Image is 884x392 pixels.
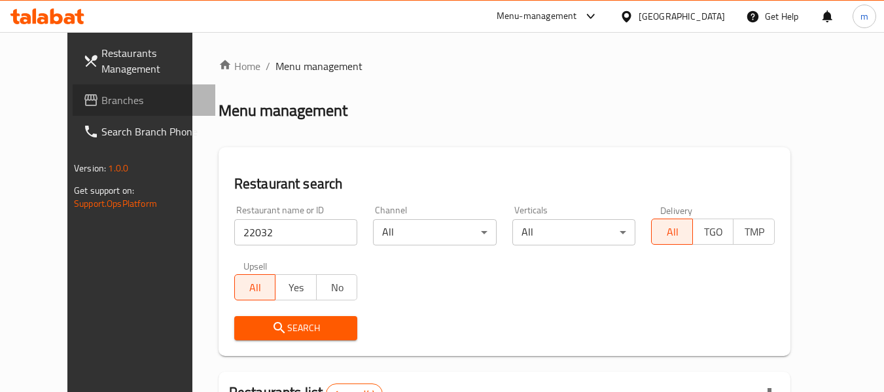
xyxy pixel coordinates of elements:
h2: Menu management [219,100,347,121]
label: Upsell [243,261,268,270]
div: All [373,219,497,245]
button: TMP [733,219,775,245]
a: Branches [73,84,215,116]
span: Yes [281,278,311,297]
span: No [322,278,353,297]
input: Search for restaurant name or ID.. [234,219,358,245]
button: Search [234,316,358,340]
span: TGO [698,223,729,241]
span: Restaurants Management [101,45,205,77]
div: [GEOGRAPHIC_DATA] [639,9,725,24]
span: Get support on: [74,182,134,199]
span: 1.0.0 [108,160,128,177]
span: Search [245,320,347,336]
a: Support.OpsPlatform [74,195,157,212]
a: Restaurants Management [73,37,215,84]
div: All [512,219,636,245]
span: TMP [739,223,769,241]
a: Home [219,58,260,74]
span: Menu management [275,58,362,74]
li: / [266,58,270,74]
button: All [651,219,693,245]
button: No [316,274,358,300]
span: All [657,223,688,241]
button: TGO [692,219,734,245]
span: m [860,9,868,24]
span: All [240,278,271,297]
span: Branches [101,92,205,108]
h2: Restaurant search [234,174,775,194]
a: Search Branch Phone [73,116,215,147]
span: Version: [74,160,106,177]
nav: breadcrumb [219,58,790,74]
button: Yes [275,274,317,300]
button: All [234,274,276,300]
div: Menu-management [497,9,577,24]
span: Search Branch Phone [101,124,205,139]
label: Delivery [660,205,693,215]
